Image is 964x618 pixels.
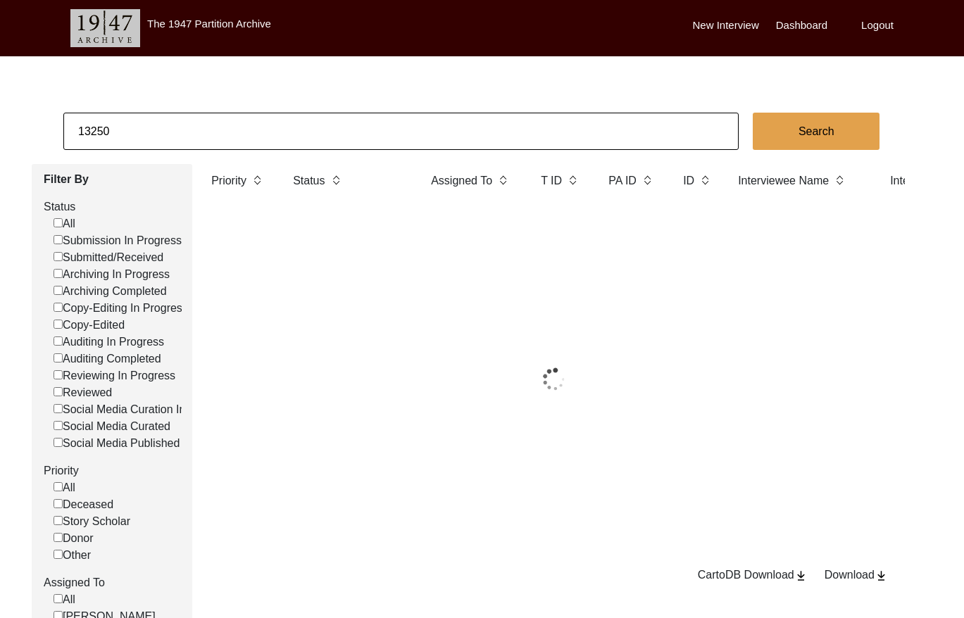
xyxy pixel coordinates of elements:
label: All [54,215,75,232]
img: download-button.png [875,569,888,582]
label: Priority [211,172,246,189]
label: Logout [861,18,894,34]
label: Assigned To [431,172,492,189]
label: Story Scholar [54,513,130,530]
img: 1*9EBHIOzhE1XfMYoKz1JcsQ.gif [501,344,608,415]
label: All [54,479,75,496]
input: Archiving Completed [54,286,63,295]
label: Submitted/Received [54,249,163,266]
img: download-button.png [794,569,808,582]
input: All [54,594,63,603]
input: Search... [63,113,739,150]
input: Donor [54,533,63,542]
label: The 1947 Partition Archive [147,18,271,30]
label: Assigned To [44,574,182,591]
input: All [54,482,63,491]
label: Interviewer [890,172,945,189]
input: Reviewed [54,387,63,396]
label: Social Media Curation In Progress [54,401,234,418]
input: Other [54,550,63,559]
input: All [54,218,63,227]
input: Auditing Completed [54,353,63,362]
label: Donor [54,530,94,547]
label: Submission In Progress [54,232,182,249]
label: Reviewed [54,384,112,401]
img: sort-button.png [834,172,844,188]
input: Social Media Published [54,438,63,447]
label: Copy-Editing In Progress [54,300,188,317]
img: sort-button.png [700,172,710,188]
input: Auditing In Progress [54,336,63,346]
label: PA ID [608,172,637,189]
label: Priority [44,462,182,479]
button: Search [753,113,880,150]
input: Deceased [54,499,63,508]
label: All [54,591,75,608]
img: sort-button.png [331,172,341,188]
input: Reviewing In Progress [54,370,63,379]
label: Auditing In Progress [54,334,164,351]
input: Archiving In Progress [54,269,63,278]
label: Interviewee Name [738,172,829,189]
img: sort-button.png [252,172,262,188]
input: Submitted/Received [54,252,63,261]
img: sort-button.png [642,172,652,188]
label: ID [683,172,694,189]
label: Filter By [44,171,182,188]
label: Status [293,172,325,189]
img: sort-button.png [498,172,508,188]
div: CartoDB Download [698,567,808,584]
img: sort-button.png [568,172,577,188]
img: header-logo.png [70,9,140,47]
label: Other [54,547,91,564]
input: Social Media Curated [54,421,63,430]
div: Download [825,567,888,584]
label: Archiving Completed [54,283,167,300]
label: T ID [541,172,562,189]
label: Social Media Published [54,435,180,452]
label: Deceased [54,496,113,513]
label: Archiving In Progress [54,266,170,283]
label: Copy-Edited [54,317,125,334]
label: New Interview [693,18,759,34]
label: Auditing Completed [54,351,161,367]
label: Reviewing In Progress [54,367,175,384]
input: Social Media Curation In Progress [54,404,63,413]
input: Copy-Editing In Progress [54,303,63,312]
input: Copy-Edited [54,320,63,329]
input: Story Scholar [54,516,63,525]
label: Social Media Curated [54,418,170,435]
label: Status [44,198,182,215]
label: Dashboard [776,18,827,34]
input: Submission In Progress [54,235,63,244]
